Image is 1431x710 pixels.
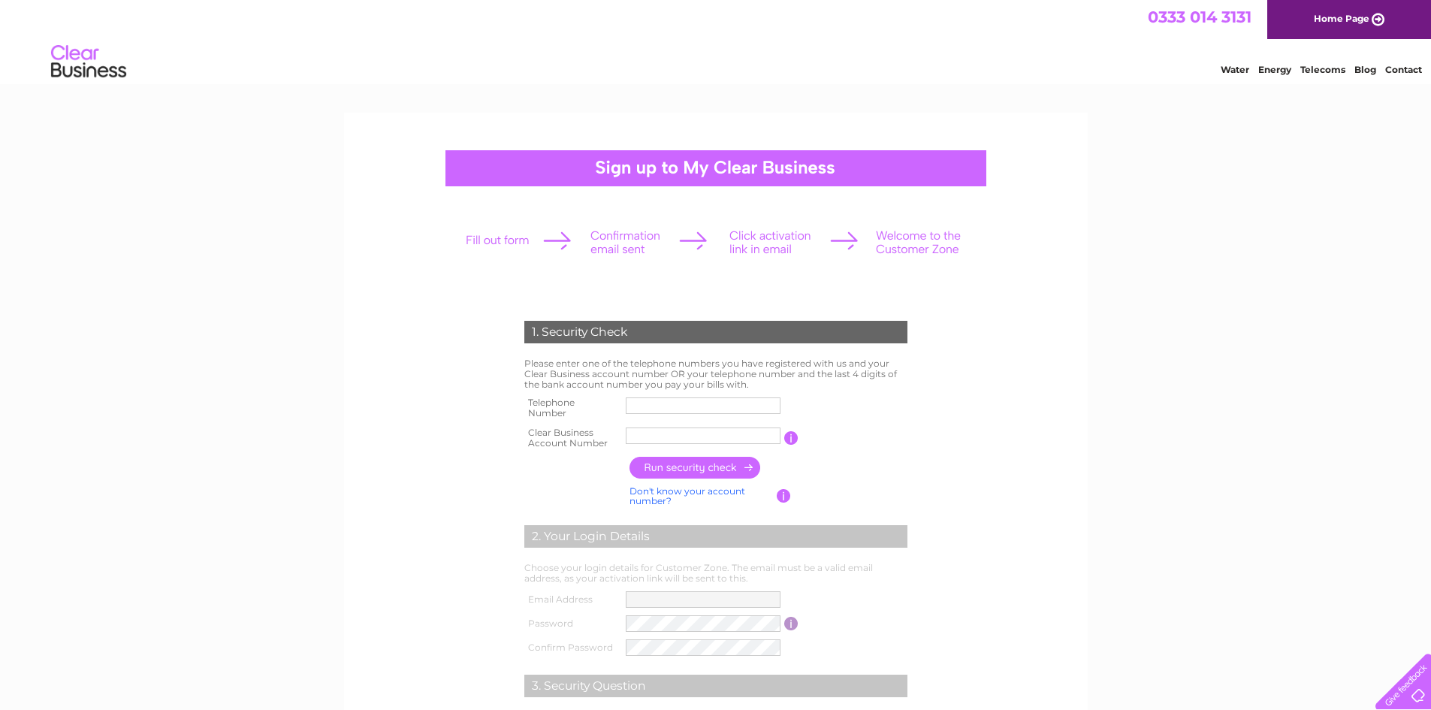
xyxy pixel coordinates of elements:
input: Information [777,489,791,503]
input: Information [784,617,799,630]
th: Confirm Password [521,636,623,660]
a: Energy [1258,64,1291,75]
th: Clear Business Account Number [521,423,623,453]
th: Email Address [521,588,623,612]
a: Water [1221,64,1249,75]
th: Telephone Number [521,393,623,423]
div: 3. Security Question [524,675,907,697]
input: Information [784,431,799,445]
a: 0333 014 3131 [1148,8,1251,26]
div: 1. Security Check [524,321,907,343]
div: 2. Your Login Details [524,525,907,548]
th: Password [521,612,623,636]
div: Clear Business is a trading name of Verastar Limited (registered in [GEOGRAPHIC_DATA] No. 3667643... [361,8,1071,73]
td: Choose your login details for Customer Zone. The email must be a valid email address, as your act... [521,559,911,588]
td: Please enter one of the telephone numbers you have registered with us and your Clear Business acc... [521,355,911,393]
a: Contact [1385,64,1422,75]
a: Telecoms [1300,64,1345,75]
a: Blog [1354,64,1376,75]
img: logo.png [50,39,127,85]
a: Don't know your account number? [629,485,745,507]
